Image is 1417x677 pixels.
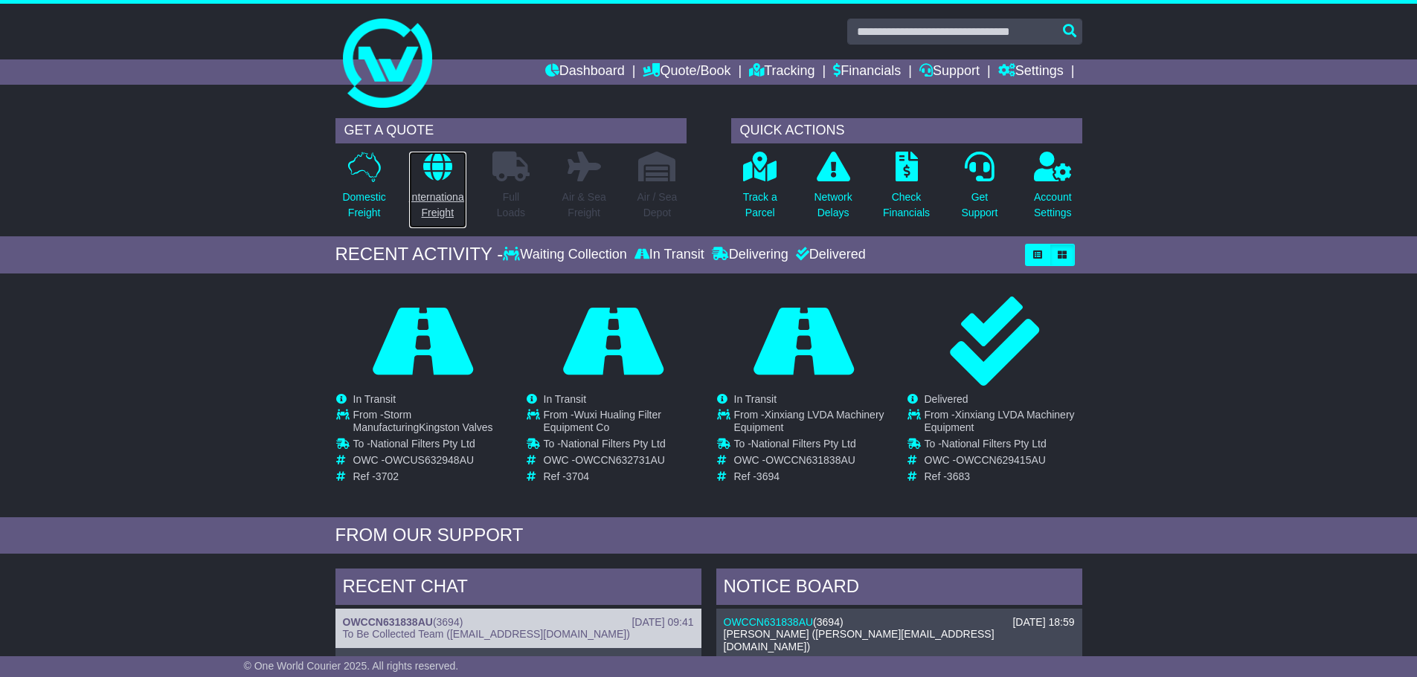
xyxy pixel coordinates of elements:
[734,454,891,470] td: OWC -
[734,409,891,438] td: From -
[716,569,1082,609] div: NOTICE BOARD
[724,616,814,628] a: OWCCN631838AU
[919,59,980,85] a: Support
[765,454,855,466] span: OWCCN631838AU
[792,247,866,263] div: Delivered
[749,59,814,85] a: Tracking
[814,190,852,221] p: Network Delays
[756,470,780,482] span: 3694
[708,247,792,263] div: Delivering
[631,247,708,263] div: In Transit
[335,244,504,265] div: RECENT ACTIVITY -
[544,470,701,483] td: Ref -
[343,616,433,628] a: OWCCN631838AU
[734,409,884,433] span: Xinxiang LVDA Machinery Equipment
[409,190,466,221] p: International Freight
[353,393,396,405] span: In Transit
[743,190,777,221] p: Track a Parcel
[956,454,1046,466] span: OWCCN629415AU
[544,409,701,438] td: From -
[562,190,606,221] p: Air & Sea Freight
[353,409,493,433] span: Storm ManufacturingKingston Valves
[882,151,931,229] a: CheckFinancials
[925,393,968,405] span: Delivered
[244,660,459,672] span: © One World Courier 2025. All rights reserved.
[343,616,694,629] div: ( )
[925,409,1082,438] td: From -
[341,151,386,229] a: DomesticFreight
[503,247,630,263] div: Waiting Collection
[492,190,530,221] p: Full Loads
[370,438,475,450] span: National Filters Pty Ltd
[632,616,693,629] div: [DATE] 09:41
[342,190,385,221] p: Domestic Freight
[408,151,467,229] a: InternationalFreight
[724,628,995,652] span: [PERSON_NAME] ([PERSON_NAME][EMAIL_ADDRESS][DOMAIN_NAME])
[575,454,665,466] span: OWCCN632731AU
[947,470,970,482] span: 3683
[545,59,625,85] a: Dashboard
[544,454,701,470] td: OWC -
[724,616,1075,629] div: ( )
[734,393,777,405] span: In Transit
[376,470,399,482] span: 3702
[385,454,474,466] span: OWCUS632948AU
[742,151,778,229] a: Track aParcel
[734,470,891,483] td: Ref -
[925,470,1082,483] td: Ref -
[353,470,510,483] td: Ref -
[544,409,661,433] span: Wuxi Hualing Filter Equipment Co
[734,438,891,454] td: To -
[751,438,856,450] span: National Filters Pty Ltd
[942,438,1047,450] span: National Filters Pty Ltd
[961,190,997,221] p: Get Support
[833,59,901,85] a: Financials
[544,393,587,405] span: In Transit
[1012,616,1074,629] div: [DATE] 18:59
[883,190,930,221] p: Check Financials
[1033,151,1073,229] a: AccountSettings
[998,59,1064,85] a: Settings
[643,59,730,85] a: Quote/Book
[353,454,510,470] td: OWC -
[566,470,589,482] span: 3704
[353,438,510,454] td: To -
[335,525,1082,546] div: FROM OUR SUPPORT
[335,118,687,143] div: GET A QUOTE
[731,118,1082,143] div: QUICK ACTIONS
[637,190,678,221] p: Air / Sea Depot
[561,438,666,450] span: National Filters Pty Ltd
[343,628,630,640] span: To Be Collected Team ([EMAIL_ADDRESS][DOMAIN_NAME])
[335,569,701,609] div: RECENT CHAT
[544,438,701,454] td: To -
[813,151,852,229] a: NetworkDelays
[960,151,998,229] a: GetSupport
[925,454,1082,470] td: OWC -
[353,409,510,438] td: From -
[817,616,840,628] span: 3694
[1034,190,1072,221] p: Account Settings
[925,438,1082,454] td: To -
[437,616,460,628] span: 3694
[925,409,1075,433] span: Xinxiang LVDA Machinery Equipment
